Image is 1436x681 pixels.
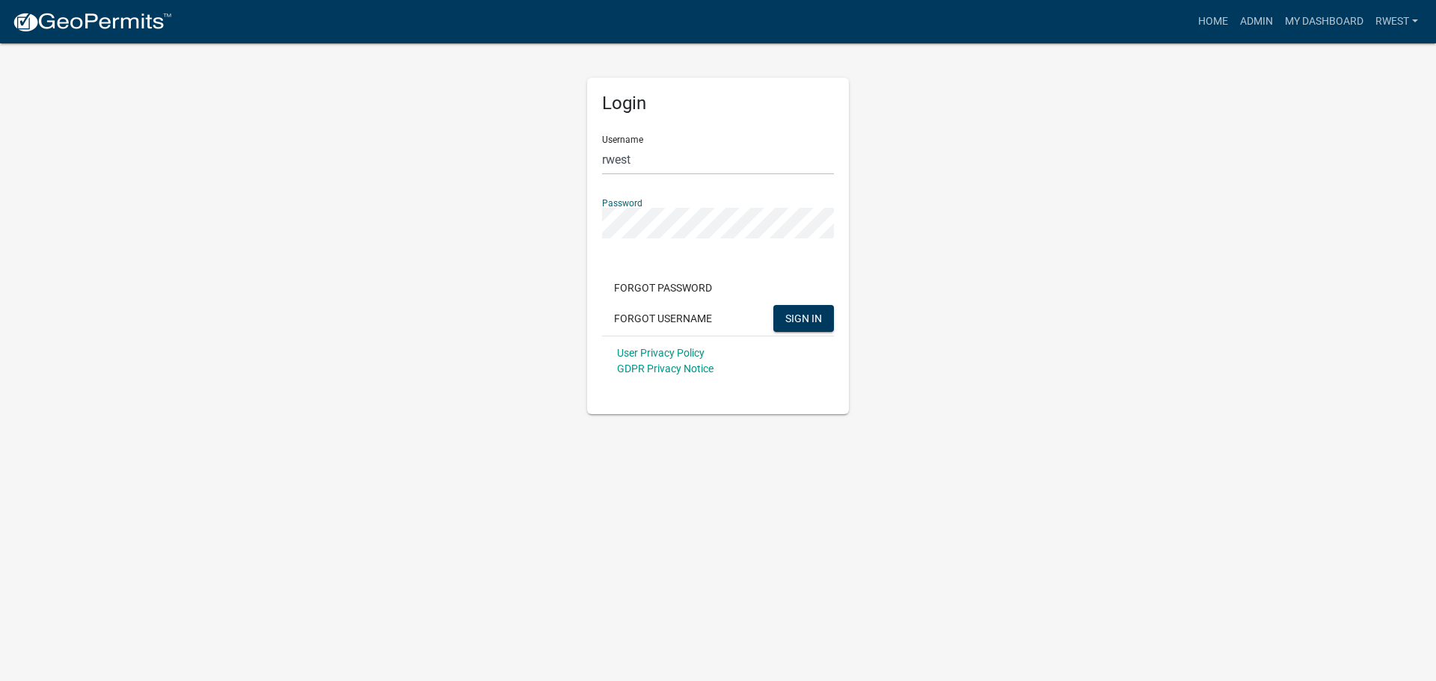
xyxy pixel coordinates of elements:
span: SIGN IN [785,312,822,324]
button: Forgot Password [602,274,724,301]
a: Home [1192,7,1234,36]
a: My Dashboard [1279,7,1369,36]
a: Admin [1234,7,1279,36]
a: User Privacy Policy [617,347,705,359]
a: rwest [1369,7,1424,36]
h5: Login [602,93,834,114]
button: Forgot Username [602,305,724,332]
button: SIGN IN [773,305,834,332]
a: GDPR Privacy Notice [617,363,714,375]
